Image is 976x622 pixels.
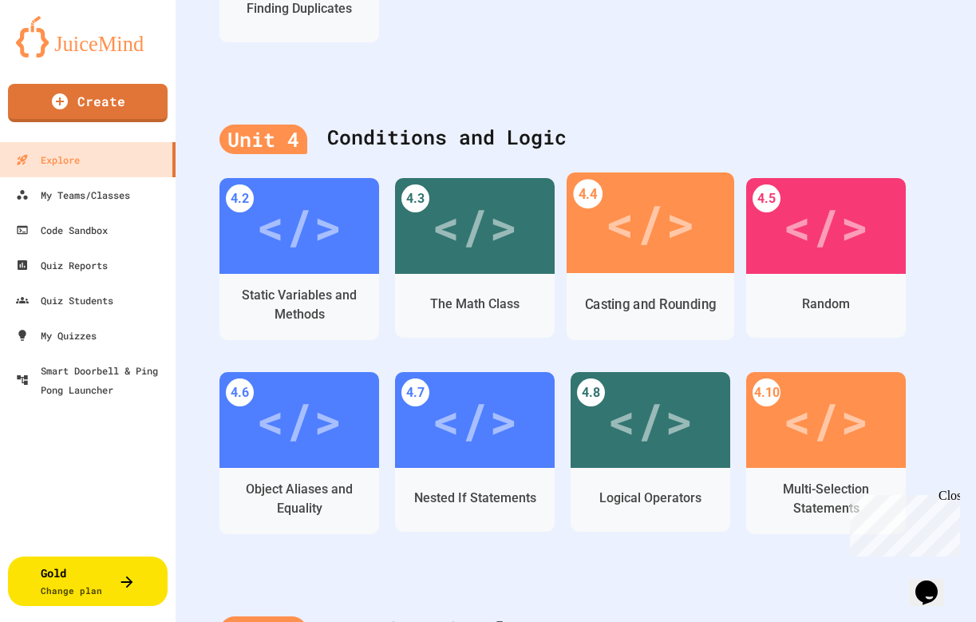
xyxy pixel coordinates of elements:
[753,184,780,212] div: 4.5
[219,125,307,155] div: Unit 4
[256,384,342,456] div: </>
[573,180,603,209] div: 4.4
[231,286,367,324] div: Static Variables and Methods
[16,150,80,169] div: Explore
[599,489,701,508] div: Logical Operators
[226,184,254,212] div: 4.2
[6,6,110,101] div: Chat with us now!Close
[16,220,108,240] div: Code Sandbox
[783,190,869,262] div: </>
[8,84,168,122] a: Create
[753,378,780,406] div: 4.10
[8,557,168,606] button: GoldChange plan
[585,295,717,315] div: Casting and Rounding
[909,558,960,606] iframe: chat widget
[16,185,130,204] div: My Teams/Classes
[401,378,429,406] div: 4.7
[219,106,932,170] div: Conditions and Logic
[432,384,518,456] div: </>
[577,378,605,406] div: 4.8
[758,480,894,518] div: Multi-Selection Statements
[844,489,960,557] iframe: chat widget
[607,384,693,456] div: </>
[16,291,113,310] div: Quiz Students
[16,16,160,57] img: logo-orange.svg
[41,584,102,596] span: Change plan
[432,190,518,262] div: </>
[802,295,850,314] div: Random
[226,378,254,406] div: 4.6
[16,256,108,275] div: Quiz Reports
[783,384,869,456] div: </>
[401,184,429,212] div: 4.3
[256,190,342,262] div: </>
[16,326,97,345] div: My Quizzes
[231,480,367,518] div: Object Aliases and Equality
[16,361,169,399] div: Smart Doorbell & Ping Pong Launcher
[430,295,520,314] div: The Math Class
[41,565,102,598] div: Gold
[414,489,536,508] div: Nested If Statements
[605,185,695,261] div: </>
